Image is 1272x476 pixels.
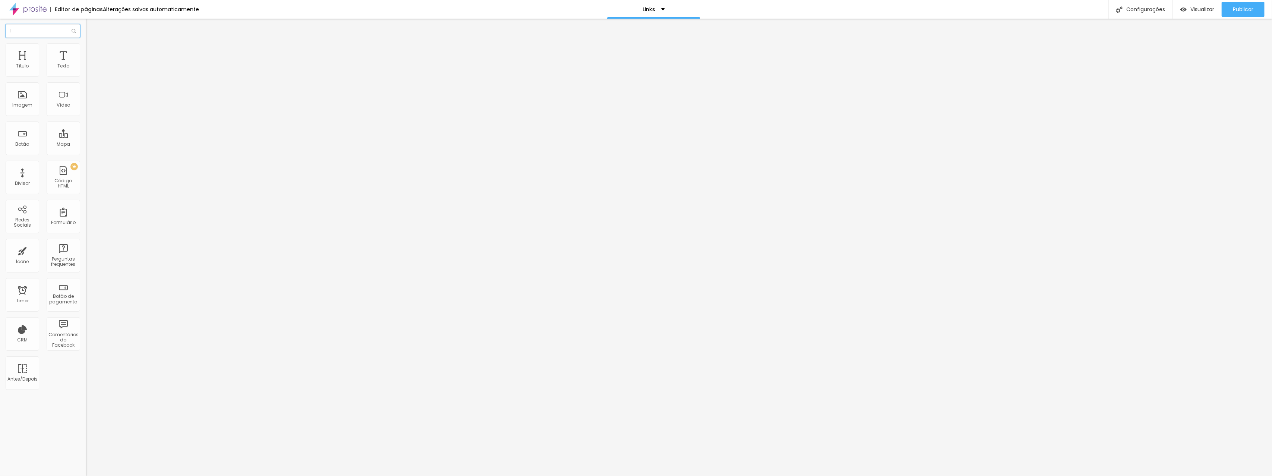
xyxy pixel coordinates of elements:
div: Redes Sociais [7,217,37,228]
input: Buscar elemento [6,24,80,38]
img: view-1.svg [1180,6,1187,13]
div: Divisor [15,181,30,186]
div: Editor de páginas [50,7,103,12]
div: Antes/Depois [7,376,37,382]
div: Mapa [57,142,70,147]
div: Formulário [51,220,76,225]
p: Links [643,7,656,12]
div: CRM [17,337,28,343]
img: Icone [1116,6,1123,13]
div: Alterações salvas automaticamente [103,7,199,12]
div: Código HTML [48,178,78,189]
div: Timer [16,298,29,303]
button: Visualizar [1173,2,1222,17]
div: Título [16,63,29,69]
div: Comentários do Facebook [48,332,78,348]
span: Visualizar [1190,6,1214,12]
div: Ícone [16,259,29,264]
div: Imagem [12,103,32,108]
div: Botão [16,142,29,147]
div: Texto [57,63,69,69]
span: Publicar [1233,6,1253,12]
img: Icone [72,29,76,33]
button: Publicar [1222,2,1265,17]
div: Perguntas frequentes [48,256,78,267]
div: Vídeo [57,103,70,108]
div: Botão de pagamento [48,294,78,305]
